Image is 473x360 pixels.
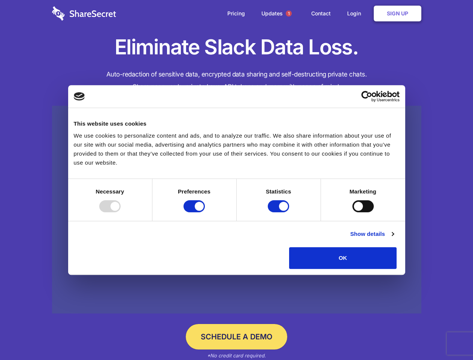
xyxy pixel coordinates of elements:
strong: Necessary [96,188,124,195]
span: 1 [286,10,292,16]
a: Show details [350,229,394,238]
a: Contact [304,2,338,25]
h1: Eliminate Slack Data Loss. [52,34,421,61]
a: Usercentrics Cookiebot - opens in a new window [334,91,400,102]
a: Sign Up [374,6,421,21]
strong: Marketing [349,188,376,195]
div: This website uses cookies [74,119,400,128]
div: We use cookies to personalize content and ads, and to analyze our traffic. We also share informat... [74,131,400,167]
strong: Preferences [178,188,210,195]
a: Login [340,2,372,25]
h4: Auto-redaction of sensitive data, encrypted data sharing and self-destructing private chats. Shar... [52,68,421,93]
img: logo [74,92,85,100]
em: *No credit card required. [207,352,266,358]
a: Pricing [220,2,252,25]
a: Wistia video thumbnail [52,106,421,314]
strong: Statistics [266,188,291,195]
img: logo-wordmark-white-trans-d4663122ce5f474addd5e946df7df03e33cb6a1c49d2221995e7729f52c070b2.svg [52,6,116,21]
button: OK [289,247,397,269]
a: Schedule a Demo [186,324,287,349]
